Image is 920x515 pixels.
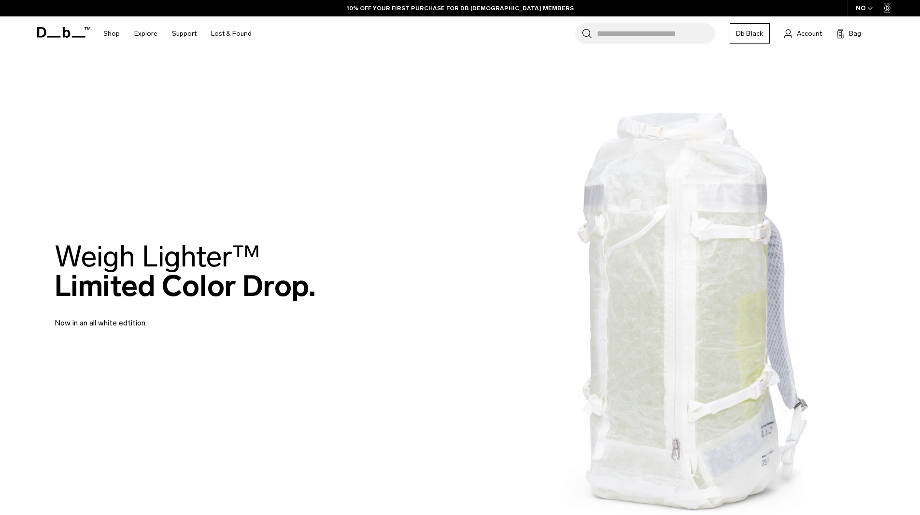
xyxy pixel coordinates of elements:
a: Db Black [730,23,770,44]
a: Support [172,16,197,51]
a: Shop [103,16,120,51]
a: Explore [134,16,157,51]
button: Bag [836,28,861,39]
span: Bag [849,29,861,39]
p: Now in an all white edtition. [55,306,286,329]
nav: Main Navigation [96,16,259,51]
a: 10% OFF YOUR FIRST PURCHASE FOR DB [DEMOGRAPHIC_DATA] MEMBERS [347,4,574,13]
a: Account [784,28,822,39]
h2: Limited Color Drop. [55,242,316,301]
span: Weigh Lighter™ [55,239,260,274]
span: Account [797,29,822,39]
a: Lost & Found [211,16,252,51]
